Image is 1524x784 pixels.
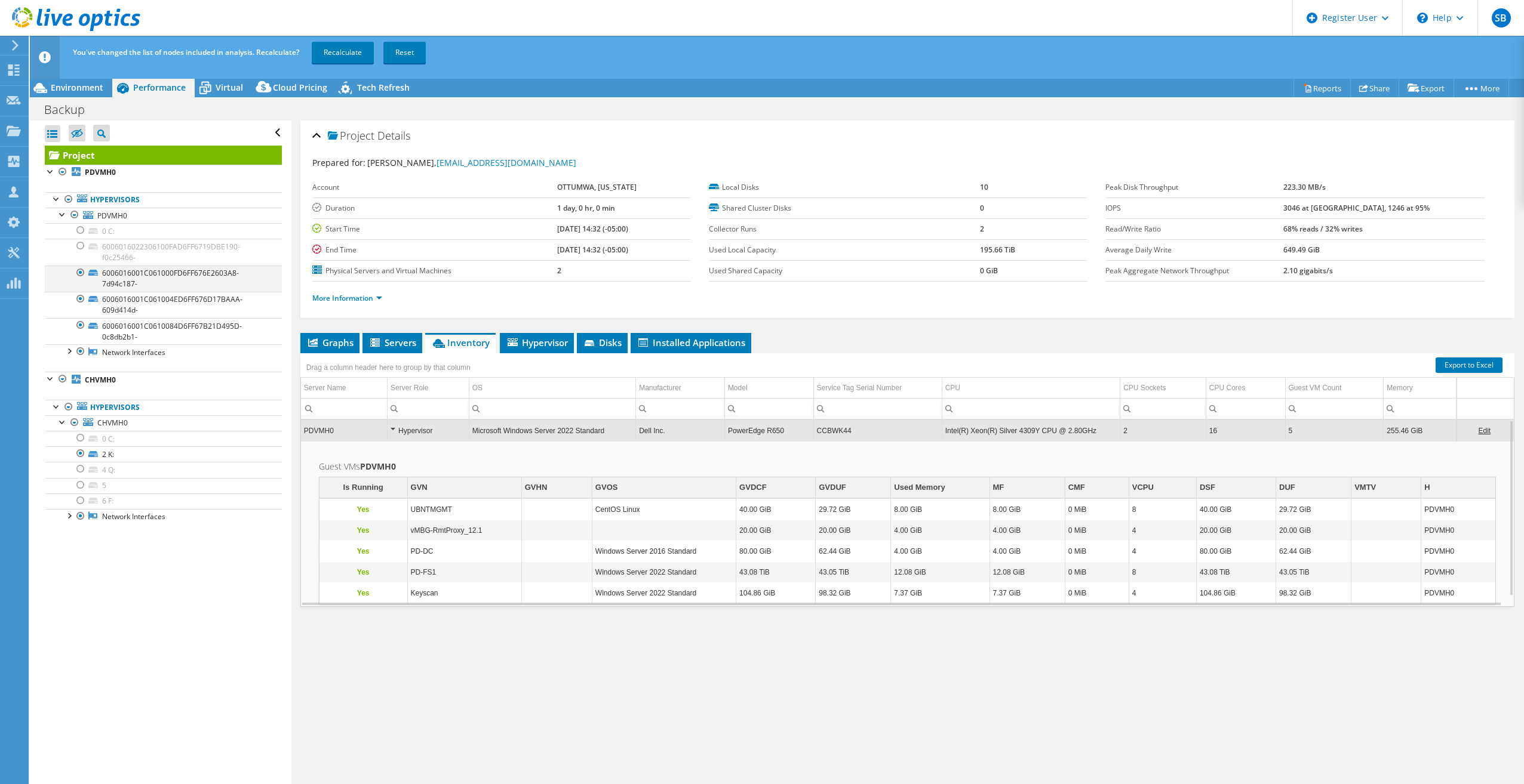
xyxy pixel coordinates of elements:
[407,499,521,520] td: Column GVN, Value UBNTMGMT
[736,477,816,498] td: GVDCF Column
[980,224,984,234] b: 2
[1350,79,1399,97] a: Share
[319,459,1496,474] h2: Guest VMs
[990,477,1065,498] td: MF Column
[312,293,382,303] a: More Information
[388,378,469,399] td: Server Role Column
[1384,398,1457,419] td: Column Memory, Filter cell
[1129,583,1196,604] td: Column VCPU, Value 4
[1421,477,1495,498] td: H Column
[980,266,998,276] b: 0 GiB
[407,583,521,604] td: Column GVN, Value Keyscan
[990,583,1065,604] td: Column MF, Value 7.37 GiB
[469,398,635,419] td: Column OS, Filter cell
[304,381,346,395] div: Server Name
[1196,583,1276,604] td: Column DSF, Value 104.86 GiB
[1206,398,1285,419] td: Column CPU Cores, Filter cell
[1105,265,1283,277] label: Peak Aggregate Network Throughput
[45,266,282,292] a: 6006016001C061000FD6FF676E2603A8-7d94c187-
[993,480,1004,495] div: MF
[45,318,282,344] a: 6006016001C0610084D6FF67B21D495D-0c8db2b1-
[1120,378,1206,399] td: CPU Sockets Column
[557,203,615,213] b: 1 day, 0 hr, 0 min
[1276,477,1351,498] td: DUF Column
[990,541,1065,562] td: Column MF, Value 4.00 GiB
[1065,499,1129,520] td: Column CMF, Value 0 MiB
[469,378,635,399] td: OS Column
[1454,79,1509,97] a: More
[45,223,282,239] a: 0 C:
[407,520,521,541] td: Column GVN, Value vMBG-RmtProxy_12.1
[1492,8,1511,27] span: SB
[322,565,404,579] p: Yes
[1129,562,1196,583] td: Column VCPU, Value 8
[1209,381,1246,395] div: CPU Cores
[1387,381,1412,395] div: Memory
[891,541,990,562] td: Column Used Memory, Value 4.00 GiB
[1276,520,1351,541] td: Column DUF, Value 20.00 GiB
[891,477,990,498] td: Used Memory Column
[1384,420,1457,441] td: Column Memory, Value 255.46 GiB
[85,375,116,385] b: CHVMH0
[383,42,426,63] a: Reset
[813,378,942,399] td: Service Tag Serial Number Column
[1351,583,1421,604] td: Column VMTV, Value
[1285,420,1384,441] td: Column Guest VM Count, Value 5
[945,381,960,395] div: CPU
[45,478,282,493] a: 5
[216,82,243,93] span: Virtual
[1200,480,1215,495] div: DSF
[1285,398,1384,419] td: Column Guest VM Count, Filter cell
[557,266,561,276] b: 2
[45,431,282,446] a: 0 C:
[709,244,980,256] label: Used Local Capacity
[469,420,635,441] td: Column OS, Value Microsoft Windows Server 2022 Standard
[942,420,1120,441] td: Column CPU, Value Intel(R) Xeon(R) Silver 4309Y CPU @ 2.80GHz
[525,480,548,495] div: GVHN
[343,480,383,495] div: Is Running
[980,245,1015,255] b: 195.66 TiB
[388,420,469,441] td: Column Server Role, Value Hypervisor
[1065,583,1129,604] td: Column CMF, Value 0 MiB
[391,424,466,438] div: Hypervisor
[73,47,299,57] span: You've changed the list of nodes included in analysis. Recalculate?
[819,480,846,495] div: GVDUF
[891,562,990,583] td: Column Used Memory, Value 12.08 GiB
[816,541,891,562] td: Column GVDUF, Value 62.44 GiB
[636,378,725,399] td: Manufacturer Column
[1196,499,1276,520] td: Column DSF, Value 40.00 GiB
[521,583,592,604] td: Column GVHN, Value
[1196,541,1276,562] td: Column DSF, Value 80.00 GiB
[724,420,813,441] td: Column Model, Value PowerEdge R650
[45,344,282,360] a: Network Interfaces
[1285,378,1384,399] td: Guest VM Count Column
[816,499,891,520] td: Column GVDUF, Value 29.72 GiB
[990,520,1065,541] td: Column MF, Value 4.00 GiB
[724,378,813,399] td: Model Column
[319,477,1496,604] div: Data grid
[1105,202,1283,214] label: IOPS
[1384,378,1457,399] td: Memory Column
[319,541,407,562] td: Column Is Running, Value Yes
[97,211,127,221] span: PDVMH0
[45,493,282,509] a: 6 F:
[1065,520,1129,541] td: Column CMF, Value 0 MiB
[1421,562,1495,583] td: Column H, Value PDVMH0
[319,520,407,541] td: Column Is Running, Value Yes
[431,337,490,348] span: Inventory
[85,167,116,177] b: PDVMH0
[301,398,388,419] td: Column Server Name, Filter cell
[1436,357,1503,373] a: Export to Excel
[521,477,592,498] td: GVHN Column
[312,265,557,277] label: Physical Servers and Virtual Machines
[942,378,1120,399] td: CPU Column
[636,398,725,419] td: Column Manufacturer, Filter cell
[736,583,816,604] td: Column GVDCF, Value 104.86 GiB
[97,418,128,428] span: CHVMH0
[813,398,942,419] td: Column Service Tag Serial Number, Filter cell
[1105,244,1283,256] label: Average Daily Write
[45,509,282,524] a: Network Interfaces
[437,157,576,168] a: [EMAIL_ADDRESS][DOMAIN_NAME]
[1283,245,1320,255] b: 649.49 GiB
[1206,378,1285,399] td: CPU Cores Column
